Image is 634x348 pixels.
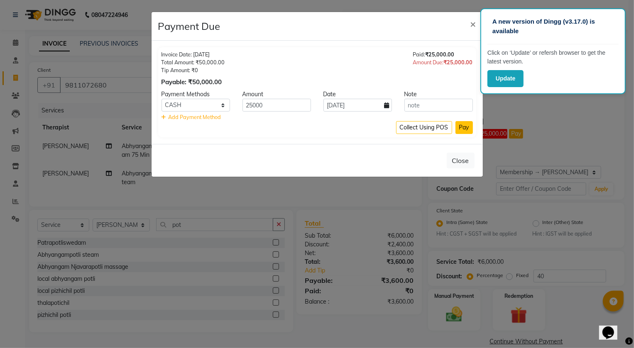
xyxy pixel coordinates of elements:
[396,121,452,134] button: Collect Using POS
[470,17,476,30] span: ×
[455,121,473,134] button: Pay
[599,315,626,340] iframe: chat widget
[444,59,473,66] span: ₹25,000.00
[155,90,236,99] div: Payment Methods
[323,99,392,112] input: yyyy-mm-dd
[404,99,473,112] input: note
[242,99,311,112] input: Amount
[162,51,225,58] div: Invoice Date: [DATE]
[398,90,479,99] div: Note
[447,153,475,168] button: Close
[426,51,455,58] span: ₹25,000.00
[464,12,483,35] button: Close
[162,58,225,66] div: Total Amount: ₹50,000.00
[487,70,524,87] button: Update
[162,78,225,87] div: Payable: ₹50,000.00
[162,66,225,74] div: Tip Amount: ₹0
[487,49,619,66] p: Click on ‘Update’ or refersh browser to get the latest version.
[169,114,221,120] span: Add Payment Method
[413,58,473,66] div: Amount Due:
[317,90,398,99] div: Date
[236,90,317,99] div: Amount
[413,51,473,58] div: Paid:
[158,19,220,34] h4: Payment Due
[492,17,614,36] p: A new version of Dingg (v3.17.0) is available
